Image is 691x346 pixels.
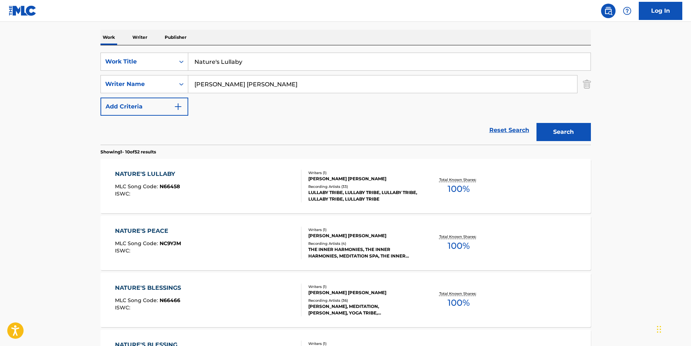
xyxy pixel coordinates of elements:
[160,183,180,190] span: N66458
[448,182,470,195] span: 100 %
[639,2,682,20] a: Log In
[160,240,181,247] span: NC9YJM
[115,247,132,254] span: ISWC :
[115,190,132,197] span: ISWC :
[308,189,418,202] div: LULLABY TRIBE, LULLABY TRIBE, LULLABY TRIBE, LULLABY TRIBE, LULLABY TRIBE
[308,184,418,189] div: Recording Artists ( 33 )
[100,30,117,45] p: Work
[536,123,591,141] button: Search
[583,75,591,93] img: Delete Criterion
[100,273,591,327] a: NATURE'S BLESSINGSMLC Song Code:N66466ISWC:Writers (1)[PERSON_NAME] [PERSON_NAME]Recording Artist...
[448,239,470,252] span: 100 %
[115,284,185,292] div: NATURE'S BLESSINGS
[115,297,160,304] span: MLC Song Code :
[115,227,181,235] div: NATURE'S PEACE
[439,234,478,239] p: Total Known Shares:
[115,304,132,311] span: ISWC :
[160,297,180,304] span: N66466
[105,57,170,66] div: Work Title
[308,246,418,259] div: THE INNER HARMONIES, THE INNER HARMONIES, MEDITATION SPA, THE INNER HARMONIES
[308,241,418,246] div: Recording Artists ( 4 )
[308,289,418,296] div: [PERSON_NAME] [PERSON_NAME]
[308,176,418,182] div: [PERSON_NAME] [PERSON_NAME]
[439,291,478,296] p: Total Known Shares:
[115,170,180,178] div: NATURE'S LULLABY
[163,30,189,45] p: Publisher
[604,7,613,15] img: search
[601,4,616,18] a: Public Search
[623,7,632,15] img: help
[100,98,188,116] button: Add Criteria
[105,80,170,88] div: Writer Name
[308,232,418,239] div: [PERSON_NAME] [PERSON_NAME]
[439,177,478,182] p: Total Known Shares:
[308,298,418,303] div: Recording Artists ( 36 )
[308,227,418,232] div: Writers ( 1 )
[100,159,591,213] a: NATURE'S LULLABYMLC Song Code:N66458ISWC:Writers (1)[PERSON_NAME] [PERSON_NAME]Recording Artists ...
[100,149,156,155] p: Showing 1 - 10 of 52 results
[9,5,37,16] img: MLC Logo
[308,170,418,176] div: Writers ( 1 )
[486,122,533,138] a: Reset Search
[115,183,160,190] span: MLC Song Code :
[620,4,634,18] div: Help
[308,303,418,316] div: [PERSON_NAME], MEDITATION, [PERSON_NAME], YOGA TRIBE, [PERSON_NAME], YOGA TRIBE, MEDITATION SPA
[448,296,470,309] span: 100 %
[308,284,418,289] div: Writers ( 1 )
[174,102,182,111] img: 9d2ae6d4665cec9f34b9.svg
[100,53,591,145] form: Search Form
[657,318,661,340] div: Drag
[115,240,160,247] span: MLC Song Code :
[130,30,149,45] p: Writer
[100,216,591,270] a: NATURE'S PEACEMLC Song Code:NC9YJMISWC:Writers (1)[PERSON_NAME] [PERSON_NAME]Recording Artists (4...
[655,311,691,346] iframe: Chat Widget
